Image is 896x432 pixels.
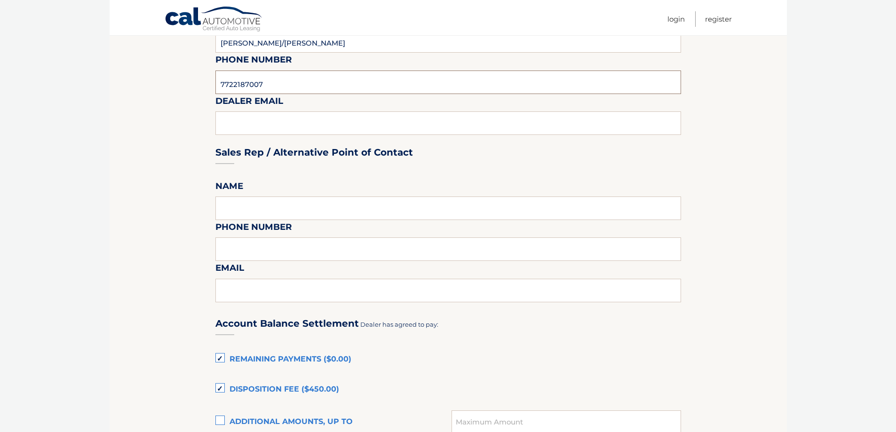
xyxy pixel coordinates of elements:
[215,350,681,369] label: Remaining Payments ($0.00)
[705,11,732,27] a: Register
[215,53,292,70] label: Phone Number
[215,318,359,330] h3: Account Balance Settlement
[215,380,681,399] label: Disposition Fee ($450.00)
[165,6,263,33] a: Cal Automotive
[215,179,243,196] label: Name
[215,413,452,432] label: Additional amounts, up to
[667,11,685,27] a: Login
[360,321,438,328] span: Dealer has agreed to pay:
[215,220,292,237] label: Phone Number
[215,147,413,158] h3: Sales Rep / Alternative Point of Contact
[215,94,283,111] label: Dealer Email
[215,261,244,278] label: Email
